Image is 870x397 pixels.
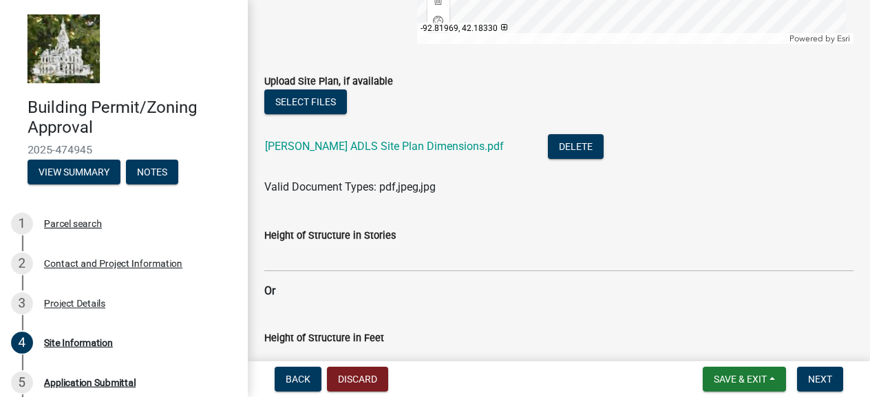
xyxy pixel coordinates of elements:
label: Upload Site Plan, if available [264,77,393,87]
label: Height of Structure in Feet [264,334,384,343]
span: 2025-474945 [28,143,220,156]
button: Save & Exit [703,367,786,391]
div: 5 [11,372,33,394]
a: Esri [837,34,850,43]
span: Next [808,374,832,385]
wm-modal-confirm: Summary [28,167,120,178]
button: Notes [126,160,178,184]
div: 4 [11,332,33,354]
div: 1 [11,213,33,235]
div: 3 [11,292,33,314]
a: [PERSON_NAME] ADLS Site Plan Dimensions.pdf [265,140,504,153]
div: 2 [11,253,33,275]
strong: Or [264,284,275,297]
span: Valid Document Types: pdf,jpeg,jpg [264,180,436,193]
div: Powered by [786,33,853,44]
wm-modal-confirm: Delete Document [548,141,604,154]
span: Save & Exit [714,374,767,385]
button: View Summary [28,160,120,184]
div: Site Information [44,338,113,347]
img: Marshall County, Iowa [28,14,100,83]
div: Parcel search [44,219,102,228]
span: Back [286,374,310,385]
label: Height of Structure in Stories [264,231,396,241]
button: Select files [264,89,347,114]
div: Contact and Project Information [44,259,182,268]
wm-modal-confirm: Notes [126,167,178,178]
h4: Building Permit/Zoning Approval [28,98,237,138]
button: Discard [327,367,388,391]
button: Back [275,367,321,391]
div: Project Details [44,299,105,308]
button: Delete [548,134,604,159]
button: Next [797,367,843,391]
div: Application Submittal [44,378,136,387]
